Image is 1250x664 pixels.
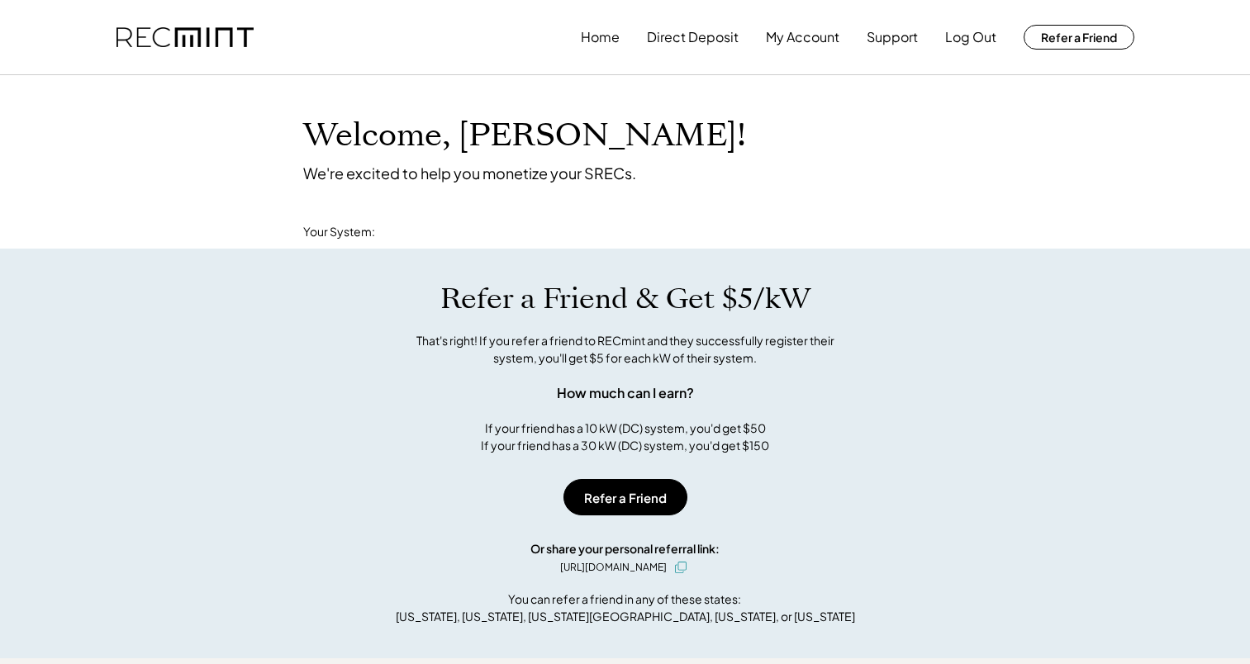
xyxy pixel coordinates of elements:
[647,21,739,54] button: Direct Deposit
[563,479,687,515] button: Refer a Friend
[671,557,691,577] button: click to copy
[766,21,839,54] button: My Account
[560,560,667,575] div: [URL][DOMAIN_NAME]
[303,224,375,240] div: Your System:
[581,21,620,54] button: Home
[398,332,853,367] div: That's right! If you refer a friend to RECmint and they successfully register their system, you'l...
[1024,25,1134,50] button: Refer a Friend
[530,540,720,557] div: Or share your personal referral link:
[303,164,636,183] div: We're excited to help you monetize your SRECs.
[481,420,769,454] div: If your friend has a 10 kW (DC) system, you'd get $50 If your friend has a 30 kW (DC) system, you...
[945,21,996,54] button: Log Out
[303,116,746,155] h1: Welcome, [PERSON_NAME]!
[867,21,918,54] button: Support
[116,27,254,48] img: recmint-logotype%403x.png
[440,282,810,316] h1: Refer a Friend & Get $5/kW
[396,590,855,625] div: You can refer a friend in any of these states: [US_STATE], [US_STATE], [US_STATE][GEOGRAPHIC_DATA...
[557,383,694,403] div: How much can I earn?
